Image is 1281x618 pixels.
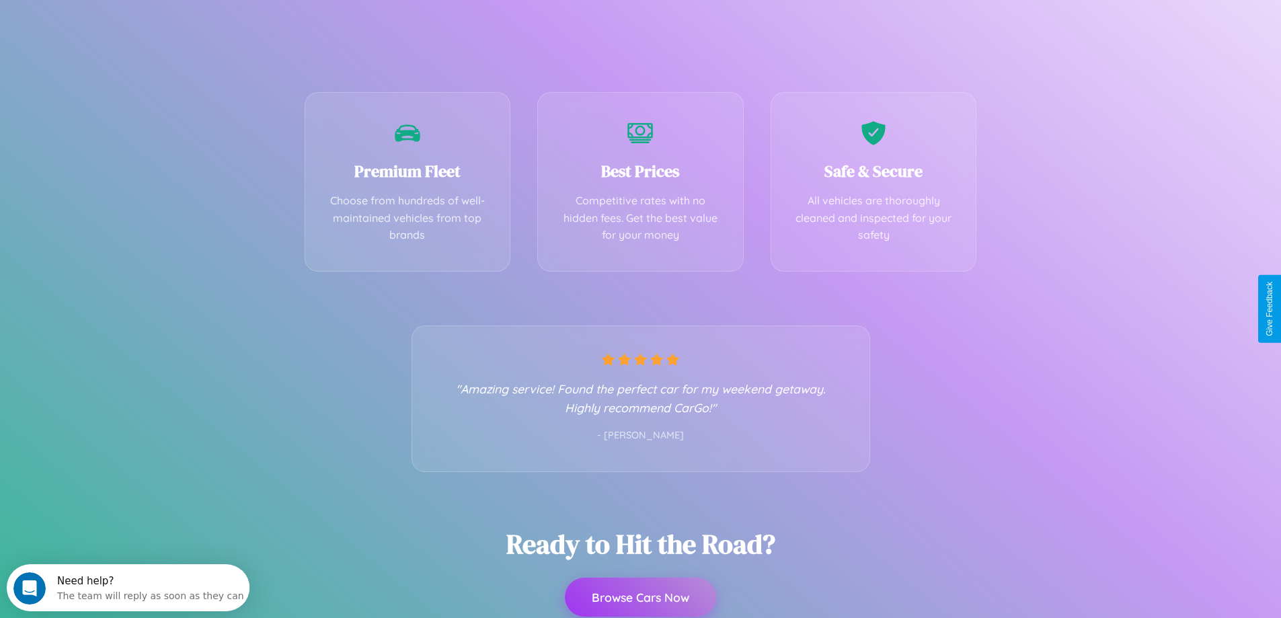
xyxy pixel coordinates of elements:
[325,192,490,244] p: Choose from hundreds of well-maintained vehicles from top brands
[1265,282,1274,336] div: Give Feedback
[7,564,249,611] iframe: Intercom live chat discovery launcher
[565,578,716,617] button: Browse Cars Now
[791,192,956,244] p: All vehicles are thoroughly cleaned and inspected for your safety
[50,11,237,22] div: Need help?
[439,427,843,445] p: - [PERSON_NAME]
[5,5,250,42] div: Open Intercom Messenger
[50,22,237,36] div: The team will reply as soon as they can
[558,160,723,182] h3: Best Prices
[439,379,843,417] p: "Amazing service! Found the perfect car for my weekend getaway. Highly recommend CarGo!"
[325,160,490,182] h3: Premium Fleet
[13,572,46,605] iframe: Intercom live chat
[506,526,775,562] h2: Ready to Hit the Road?
[791,160,956,182] h3: Safe & Secure
[558,192,723,244] p: Competitive rates with no hidden fees. Get the best value for your money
